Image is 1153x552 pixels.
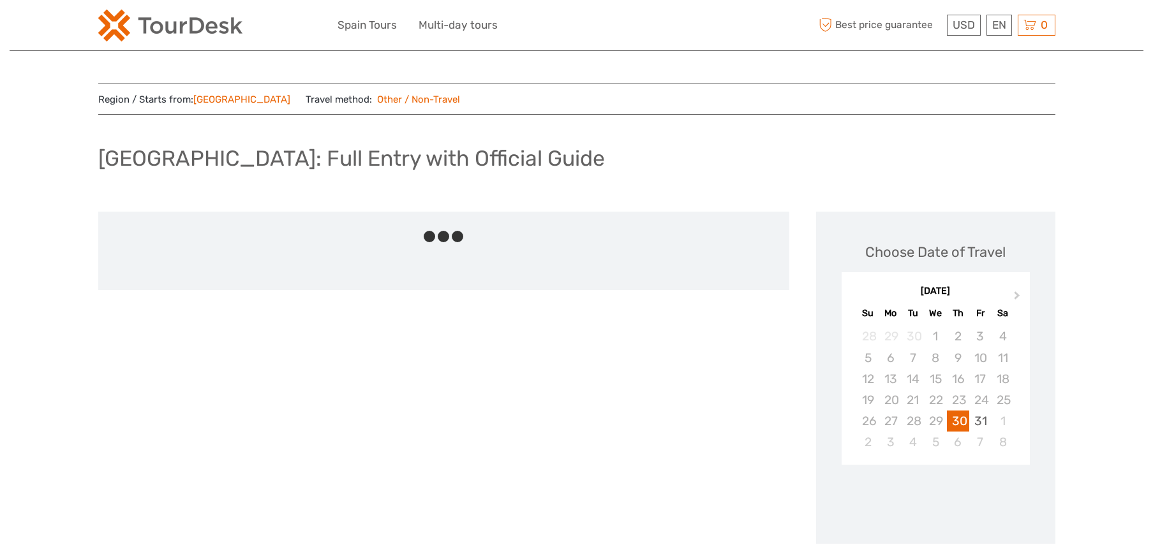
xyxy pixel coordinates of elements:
[969,410,992,432] div: Choose Friday, October 31st, 2025
[879,432,902,453] div: Choose Monday, November 3rd, 2025
[924,410,946,432] div: Not available Wednesday, October 29th, 2025
[879,326,902,347] div: Not available Monday, September 29th, 2025
[857,326,879,347] div: Not available Sunday, September 28th, 2025
[992,347,1014,368] div: Not available Saturday, October 11th, 2025
[372,94,461,105] a: Other / Non-Travel
[969,389,992,410] div: Not available Friday, October 24th, 2025
[1008,288,1029,309] button: Next Month
[857,410,879,432] div: Not available Sunday, October 26th, 2025
[969,432,992,453] div: Choose Friday, November 7th, 2025
[947,347,969,368] div: Not available Thursday, October 9th, 2025
[902,410,924,432] div: Not available Tuesday, October 28th, 2025
[865,242,1006,262] div: Choose Date of Travel
[857,389,879,410] div: Not available Sunday, October 19th, 2025
[902,432,924,453] div: Choose Tuesday, November 4th, 2025
[947,326,969,347] div: Not available Thursday, October 2nd, 2025
[992,326,1014,347] div: Not available Saturday, October 4th, 2025
[924,347,946,368] div: Not available Wednesday, October 8th, 2025
[947,389,969,410] div: Not available Thursday, October 23rd, 2025
[879,368,902,389] div: Not available Monday, October 13th, 2025
[98,10,242,41] img: 2254-3441b4b5-4e5f-4d00-b396-31f1d84a6ebf_logo_small.png
[1039,18,1050,31] span: 0
[969,347,992,368] div: Not available Friday, October 10th, 2025
[879,305,902,322] div: Mo
[902,347,924,368] div: Not available Tuesday, October 7th, 2025
[969,326,992,347] div: Not available Friday, October 3rd, 2025
[857,432,879,453] div: Choose Sunday, November 2nd, 2025
[924,432,946,453] div: Choose Wednesday, November 5th, 2025
[947,368,969,389] div: Not available Thursday, October 16th, 2025
[857,368,879,389] div: Not available Sunday, October 12th, 2025
[306,90,461,108] span: Travel method:
[992,389,1014,410] div: Not available Saturday, October 25th, 2025
[992,410,1014,432] div: Choose Saturday, November 1st, 2025
[947,432,969,453] div: Choose Thursday, November 6th, 2025
[98,93,290,106] span: Region / Starts from:
[845,326,1025,453] div: month 2025-10
[947,305,969,322] div: Th
[193,94,290,105] a: [GEOGRAPHIC_DATA]
[879,347,902,368] div: Not available Monday, October 6th, 2025
[857,305,879,322] div: Su
[969,305,992,322] div: Fr
[924,368,946,389] div: Not available Wednesday, October 15th, 2025
[338,16,397,34] a: Spain Tours
[986,15,1012,36] div: EN
[857,347,879,368] div: Not available Sunday, October 5th, 2025
[992,368,1014,389] div: Not available Saturday, October 18th, 2025
[902,368,924,389] div: Not available Tuesday, October 14th, 2025
[924,389,946,410] div: Not available Wednesday, October 22nd, 2025
[902,305,924,322] div: Tu
[969,368,992,389] div: Not available Friday, October 17th, 2025
[947,410,969,432] div: Choose Thursday, October 30th, 2025
[902,326,924,347] div: Not available Tuesday, September 30th, 2025
[879,389,902,410] div: Not available Monday, October 20th, 2025
[816,15,944,36] span: Best price guarantee
[842,285,1030,298] div: [DATE]
[992,305,1014,322] div: Sa
[879,410,902,432] div: Not available Monday, October 27th, 2025
[932,498,940,506] div: Loading...
[924,305,946,322] div: We
[98,145,605,171] h1: [GEOGRAPHIC_DATA]: Full Entry with Official Guide
[992,432,1014,453] div: Choose Saturday, November 8th, 2025
[924,326,946,347] div: Not available Wednesday, October 1st, 2025
[902,389,924,410] div: Not available Tuesday, October 21st, 2025
[953,18,975,31] span: USD
[419,16,498,34] a: Multi-day tours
